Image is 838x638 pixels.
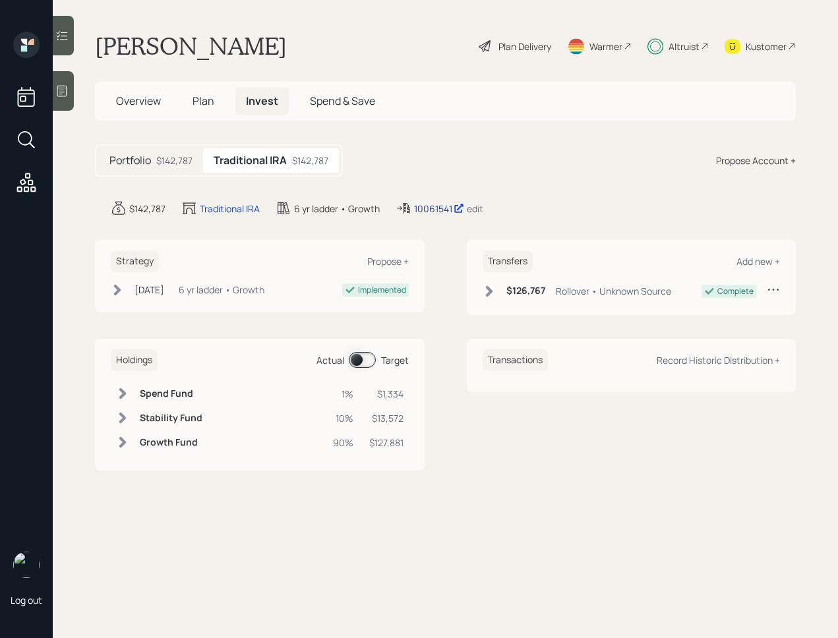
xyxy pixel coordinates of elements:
[369,436,404,449] div: $127,881
[498,40,551,53] div: Plan Delivery
[179,283,264,297] div: 6 yr ladder • Growth
[467,202,483,215] div: edit
[367,255,409,268] div: Propose +
[333,436,353,449] div: 90%
[316,353,344,367] div: Actual
[333,411,353,425] div: 10%
[95,32,287,61] h1: [PERSON_NAME]
[292,154,328,167] div: $142,787
[589,40,622,53] div: Warmer
[140,437,202,448] h6: Growth Fund
[746,40,787,53] div: Kustomer
[483,349,548,371] h6: Transactions
[111,250,159,272] h6: Strategy
[214,154,287,167] h5: Traditional IRA
[369,387,404,401] div: $1,334
[716,154,796,167] div: Propose Account +
[657,354,780,366] div: Record Historic Distribution +
[111,349,158,371] h6: Holdings
[556,284,671,298] div: Rollover • Unknown Source
[736,255,780,268] div: Add new +
[135,283,164,297] div: [DATE]
[717,285,754,297] div: Complete
[193,94,214,108] span: Plan
[294,202,380,216] div: 6 yr ladder • Growth
[310,94,375,108] span: Spend & Save
[116,94,161,108] span: Overview
[414,202,464,216] div: 10061541
[506,285,545,297] h6: $126,767
[358,284,406,296] div: Implemented
[200,202,260,216] div: Traditional IRA
[483,250,533,272] h6: Transfers
[156,154,193,167] div: $142,787
[11,594,42,606] div: Log out
[109,154,151,167] h5: Portfolio
[669,40,700,53] div: Altruist
[13,552,40,578] img: retirable_logo.png
[369,411,404,425] div: $13,572
[140,413,202,424] h6: Stability Fund
[140,388,202,399] h6: Spend Fund
[246,94,278,108] span: Invest
[381,353,409,367] div: Target
[129,202,165,216] div: $142,787
[333,387,353,401] div: 1%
